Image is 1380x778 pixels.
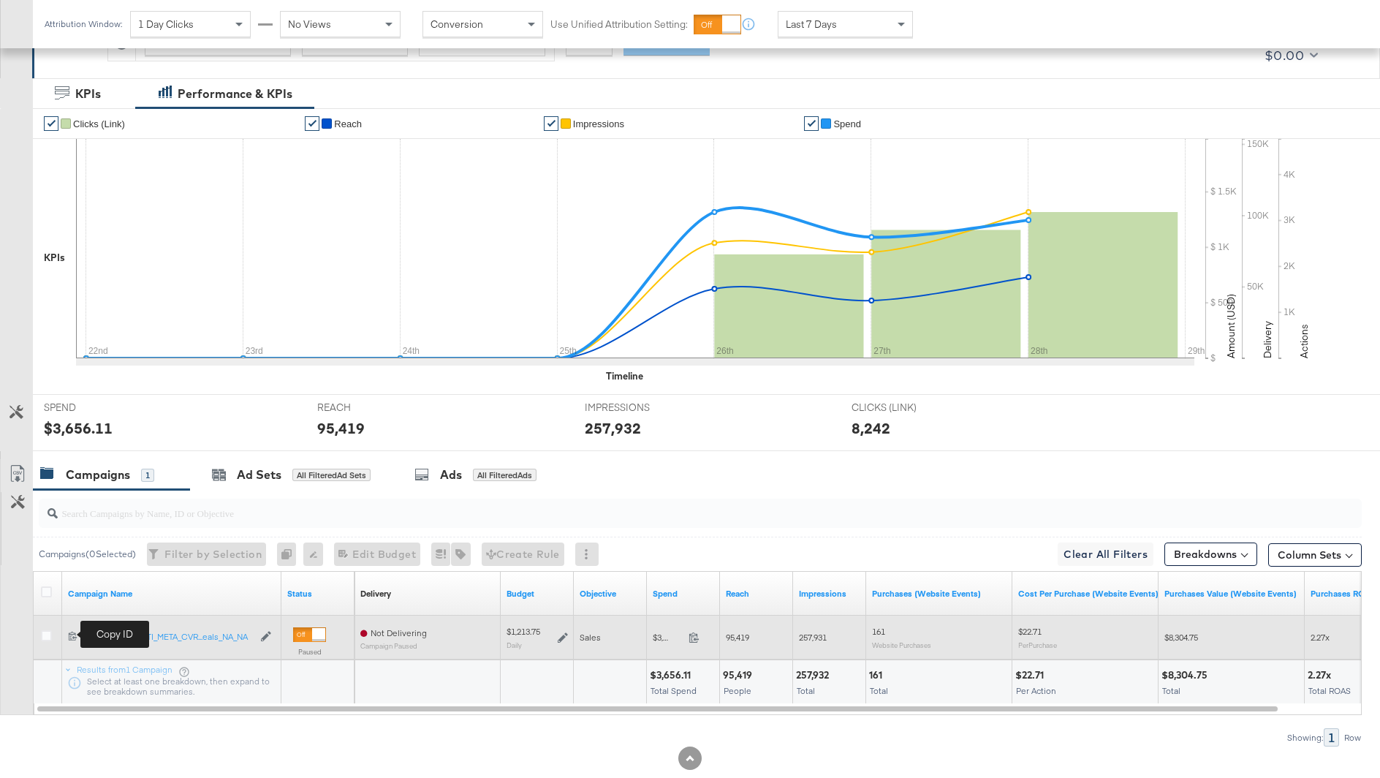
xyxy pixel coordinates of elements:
[75,86,101,102] div: KPIs
[1018,641,1057,649] sub: Per Purchase
[360,588,391,600] a: Reflects the ability of your Ad Campaign to achieve delivery based on ad states, schedule and bud...
[305,116,319,131] a: ✔
[796,668,833,682] div: 257,932
[292,469,371,482] div: All Filtered Ad Sets
[1058,543,1153,566] button: Clear All Filters
[852,418,890,439] div: 8,242
[1308,668,1335,682] div: 2.27x
[293,647,326,657] label: Paused
[507,626,540,638] div: $1,213.75
[869,668,887,682] div: 161
[277,543,303,566] div: 0
[1324,728,1339,747] div: 1
[1261,321,1274,358] text: Delivery
[580,632,601,643] span: Sales
[724,685,751,696] span: People
[799,588,860,600] a: The number of times your ad was served. On mobile apps an ad is counted as served the first time ...
[653,588,714,600] a: The total amount spent to date.
[872,626,885,637] span: 161
[44,251,65,265] div: KPIs
[585,401,694,415] span: IMPRESSIONS
[1308,685,1351,696] span: Total ROAS
[544,116,558,131] a: ✔
[288,18,331,31] span: No Views
[360,588,391,600] div: Delivery
[1164,543,1257,566] button: Breakdowns
[66,467,130,483] div: Campaigns
[178,86,292,102] div: Performance & KPIs
[585,418,641,439] div: 257,932
[287,588,349,600] a: Shows the current state of your Ad Campaign.
[317,401,427,415] span: REACH
[726,588,787,600] a: The number of people your ad was served to.
[1259,44,1321,67] button: $0.00
[573,118,624,129] span: Impressions
[804,116,819,131] a: ✔
[44,401,153,415] span: SPEND
[651,685,697,696] span: Total Spend
[797,685,815,696] span: Total
[507,641,522,649] sub: Daily
[360,642,427,650] sub: Campaign Paused
[1018,626,1042,637] span: $22.71
[872,588,1006,600] a: The number of times a purchase was made tracked by your Custom Audience pixel on your website aft...
[73,118,125,129] span: Clicks (Link)
[68,588,276,600] a: Your campaign name.
[833,118,861,129] span: Spend
[650,668,695,682] div: $3,656.11
[872,641,931,649] sub: Website Purchases
[44,116,58,131] a: ✔
[1265,45,1304,67] div: $0.00
[1161,668,1212,682] div: $8,304.75
[1224,294,1237,358] text: Amount (USD)
[138,18,194,31] span: 1 Day Clicks
[440,467,462,483] div: Ads
[1016,685,1056,696] span: Per Action
[334,118,362,129] span: Reach
[852,401,961,415] span: CLICKS (LINK)
[1018,588,1159,600] a: The average cost for each purchase tracked by your Custom Audience pixel on your website after pe...
[371,627,427,638] span: Not Delivering
[1268,543,1362,567] button: Column Sets
[58,493,1240,521] input: Search Campaigns by Name, ID or Objective
[799,632,827,643] span: 257,931
[580,588,641,600] a: Your campaign's objective.
[786,18,837,31] span: Last 7 Days
[44,19,123,29] div: Attribution Window:
[431,18,483,31] span: Conversion
[1015,668,1048,682] div: $22.71
[317,418,365,439] div: 95,419
[653,632,683,643] span: $3,656.10
[44,418,113,439] div: $3,656.11
[550,18,688,31] label: Use Unified Attribution Setting:
[1297,324,1311,358] text: Actions
[1164,632,1198,643] span: $8,304.75
[870,685,888,696] span: Total
[237,467,281,483] div: Ad Sets
[606,369,643,383] div: Timeline
[1343,733,1362,743] div: Row
[507,588,568,600] a: The maximum amount you're willing to spend on your ads, on average each day or over the lifetime ...
[1286,733,1324,743] div: Showing:
[473,469,537,482] div: All Filtered Ads
[1311,632,1330,643] span: 2.27x
[39,548,136,561] div: Campaigns ( 0 Selected)
[141,469,154,482] div: 1
[81,631,253,643] a: OG_PDSOC_MULTI_META_CVR...eals_NA_NA
[1164,588,1299,600] a: The total value of the purchase actions tracked by your Custom Audience pixel on your website aft...
[723,668,757,682] div: 95,419
[1162,685,1180,696] span: Total
[1064,545,1148,564] span: Clear All Filters
[726,632,749,643] span: 95,419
